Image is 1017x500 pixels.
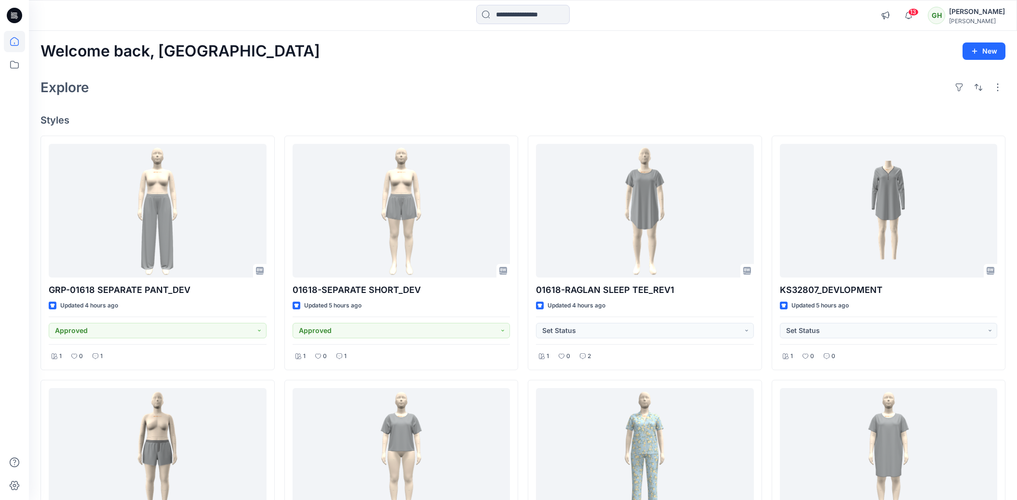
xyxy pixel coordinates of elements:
[566,351,570,361] p: 0
[293,283,510,297] p: 01618-SEPARATE SHORT_DEV
[40,42,320,60] h2: Welcome back, [GEOGRAPHIC_DATA]
[59,351,62,361] p: 1
[304,301,361,311] p: Updated 5 hours ago
[40,114,1005,126] h4: Styles
[79,351,83,361] p: 0
[293,144,510,278] a: 01618-SEPARATE SHORT_DEV
[303,351,306,361] p: 1
[588,351,591,361] p: 2
[536,144,754,278] a: 01618-RAGLAN SLEEP TEE_REV1
[963,42,1005,60] button: New
[344,351,347,361] p: 1
[49,144,267,278] a: GRP-01618 SEPARATE PANT_DEV
[100,351,103,361] p: 1
[791,301,849,311] p: Updated 5 hours ago
[949,17,1005,25] div: [PERSON_NAME]
[60,301,118,311] p: Updated 4 hours ago
[810,351,814,361] p: 0
[49,283,267,297] p: GRP-01618 SEPARATE PANT_DEV
[780,283,998,297] p: KS32807_DEVLOPMENT
[831,351,835,361] p: 0
[928,7,945,24] div: GH
[949,6,1005,17] div: [PERSON_NAME]
[536,283,754,297] p: 01618-RAGLAN SLEEP TEE_REV1
[40,80,89,95] h2: Explore
[548,301,605,311] p: Updated 4 hours ago
[547,351,549,361] p: 1
[780,144,998,278] a: KS32807_DEVLOPMENT
[323,351,327,361] p: 0
[790,351,793,361] p: 1
[908,8,919,16] span: 13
